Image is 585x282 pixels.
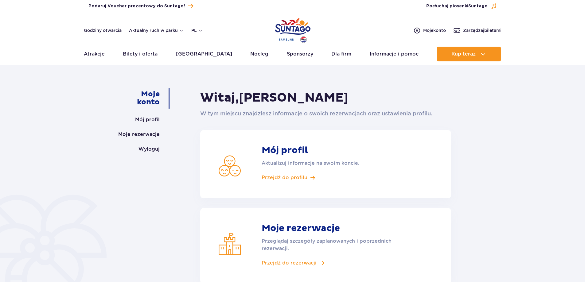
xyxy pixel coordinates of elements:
[370,47,419,61] a: Informacje i pomoc
[84,47,105,61] a: Atrakcje
[426,3,488,9] span: Posłuchaj piosenki
[262,145,406,156] strong: Mój profil
[453,27,501,34] a: Zarządzajbiletami
[88,2,193,10] a: Podaruj Voucher prezentowy do Suntago!
[423,27,446,33] span: Moje konto
[200,90,451,106] h1: Witaj,
[262,174,406,181] a: Przejdź do profilu
[118,127,160,142] a: Moje rezerwacje
[200,109,451,118] p: W tym miejscu znajdziesz informacje o swoich rezerwacjach oraz ustawienia profilu.
[176,47,232,61] a: [GEOGRAPHIC_DATA]
[88,3,185,9] span: Podaruj Voucher prezentowy do Suntago!
[437,47,501,61] button: Kup teraz
[135,112,160,127] a: Mój profil
[129,28,184,33] button: Aktualny ruch w parku
[413,27,446,34] a: Mojekonto
[275,15,310,44] a: Park of Poland
[262,174,307,181] span: Przejdź do profilu
[426,3,497,9] button: Posłuchaj piosenkiSuntago
[262,260,406,266] a: Przejdź do rezerwacji
[331,47,351,61] a: Dla firm
[262,160,406,167] p: Aktualizuj informacje na swoim koncie.
[468,4,488,8] span: Suntago
[262,260,317,266] span: Przejdź do rezerwacji
[84,27,122,33] a: Godziny otwarcia
[287,47,313,61] a: Sponsorzy
[250,47,268,61] a: Nocleg
[451,51,476,57] span: Kup teraz
[262,238,406,252] p: Przeglądaj szczegóły zaplanowanych i poprzednich rezerwacji.
[239,90,348,106] span: [PERSON_NAME]
[463,27,501,33] span: Zarządzaj biletami
[138,142,160,156] a: Wyloguj
[262,223,406,234] strong: Moje rezerwacje
[120,88,160,109] a: Moje konto
[123,47,158,61] a: Bilety i oferta
[191,27,203,33] button: pl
